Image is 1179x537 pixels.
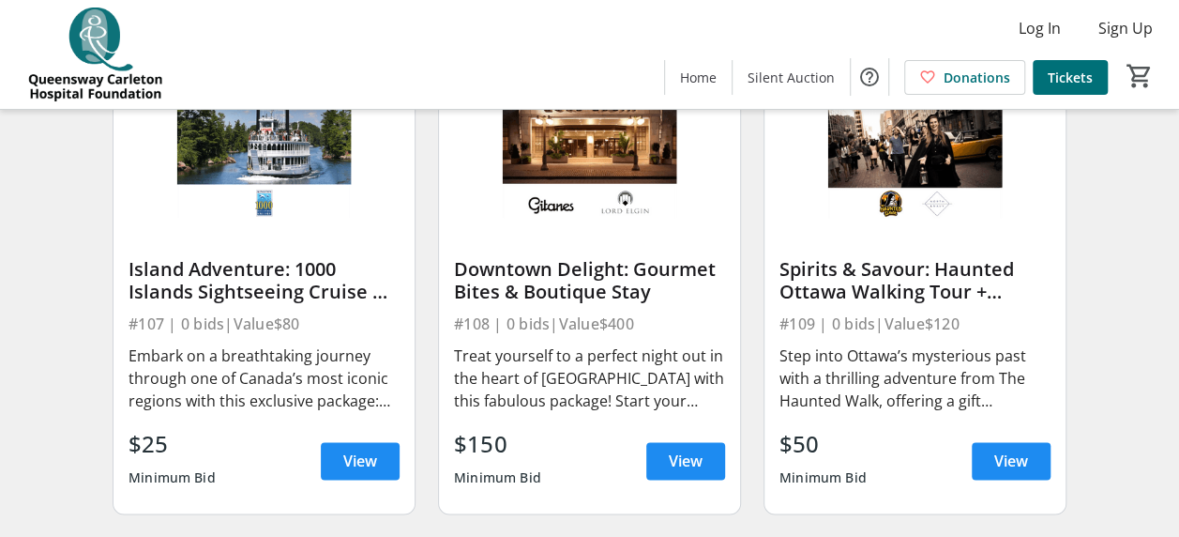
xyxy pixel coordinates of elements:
[680,68,717,87] span: Home
[994,450,1028,472] span: View
[1098,17,1153,39] span: Sign Up
[454,345,725,412] div: Treat yourself to a perfect night out in the heart of [GEOGRAPHIC_DATA] with this fabulous packag...
[764,49,1066,219] img: Spirits & Savour: Haunted Ottawa Walking Tour + Italian Dining Experience
[646,442,725,480] a: View
[944,68,1010,87] span: Donations
[128,258,400,303] div: Island Adventure: 1000 Islands Sightseeing Cruise & Trolley Tour for Two
[439,49,740,219] img: Downtown Delight: Gourmet Bites & Boutique Stay
[1083,13,1168,43] button: Sign Up
[851,58,888,96] button: Help
[128,427,216,461] div: $25
[454,311,725,337] div: #108 | 0 bids | Value $400
[454,461,541,495] div: Minimum Bid
[779,345,1051,412] div: Step into Ottawa’s mysterious past with a thrilling adventure from The Haunted Walk, offering a g...
[779,311,1051,337] div: #109 | 0 bids | Value $120
[343,450,377,472] span: View
[1019,17,1061,39] span: Log In
[972,442,1051,480] a: View
[1048,68,1093,87] span: Tickets
[1123,59,1156,93] button: Cart
[128,461,216,495] div: Minimum Bid
[779,258,1051,303] div: Spirits & Savour: Haunted Ottawa Walking Tour + Italian Dining Experience
[748,68,835,87] span: Silent Auction
[665,60,732,95] a: Home
[1033,60,1108,95] a: Tickets
[128,345,400,412] div: Embark on a breathtaking journey through one of Canada’s most iconic regions with this exclusive ...
[779,461,867,495] div: Minimum Bid
[321,442,400,480] a: View
[454,258,725,303] div: Downtown Delight: Gourmet Bites & Boutique Stay
[11,8,178,101] img: QCH Foundation's Logo
[113,49,415,219] img: Island Adventure: 1000 Islands Sightseeing Cruise & Trolley Tour for Two
[1004,13,1076,43] button: Log In
[454,427,541,461] div: $150
[904,60,1025,95] a: Donations
[669,450,703,472] span: View
[128,311,400,337] div: #107 | 0 bids | Value $80
[779,427,867,461] div: $50
[733,60,850,95] a: Silent Auction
